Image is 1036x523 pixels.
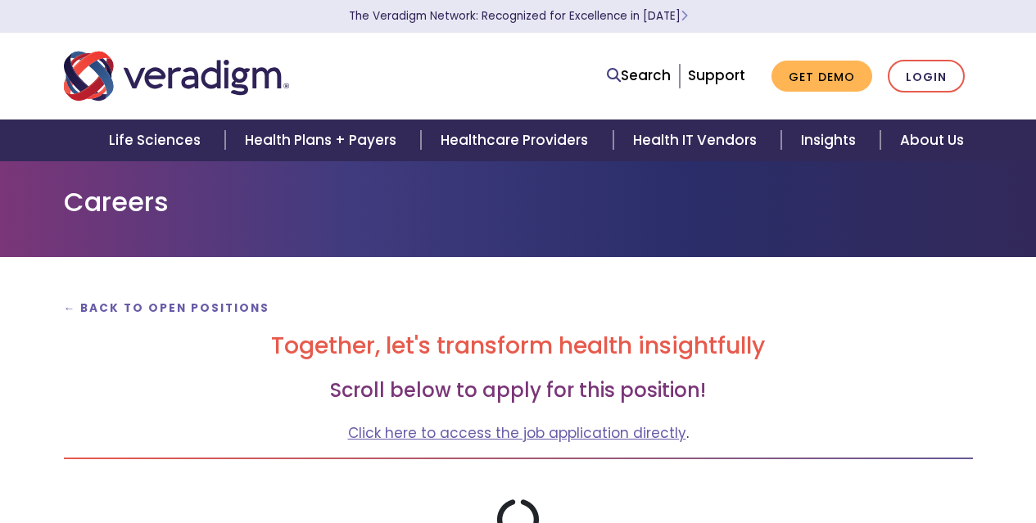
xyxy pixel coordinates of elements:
[421,119,613,161] a: Healthcare Providers
[607,65,671,87] a: Search
[681,8,688,24] span: Learn More
[880,119,984,161] a: About Us
[225,119,421,161] a: Health Plans + Payers
[64,332,973,360] h2: Together, let's transform health insightfully
[348,423,686,443] a: Click here to access the job application directly
[888,60,965,93] a: Login
[89,119,225,161] a: Life Sciences
[64,300,270,316] a: ← Back to Open Positions
[613,119,781,161] a: Health IT Vendors
[349,8,688,24] a: The Veradigm Network: Recognized for Excellence in [DATE]Learn More
[64,49,289,103] img: Veradigm logo
[781,119,880,161] a: Insights
[64,379,973,403] h3: Scroll below to apply for this position!
[771,61,872,92] a: Get Demo
[64,187,973,218] h1: Careers
[64,422,973,444] p: .
[688,65,745,85] a: Support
